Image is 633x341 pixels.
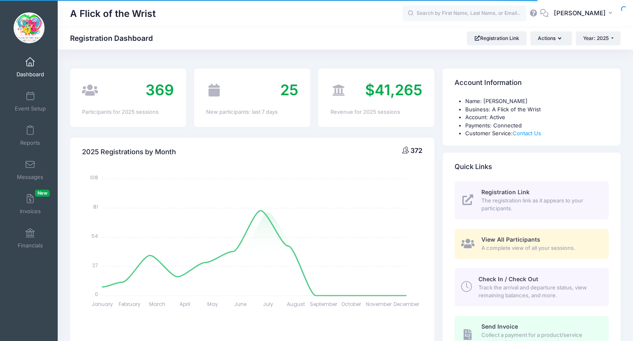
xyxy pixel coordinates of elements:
tspan: July [263,301,273,308]
span: Invoices [20,208,41,215]
span: $41,265 [365,81,422,99]
span: [PERSON_NAME] [554,9,606,18]
span: Send Invoice [481,323,518,330]
span: View All Participants [481,236,540,243]
tspan: 54 [91,233,98,240]
span: Financials [18,242,43,249]
input: Search by First Name, Last Name, or Email... [403,5,526,22]
tspan: 81 [93,203,98,210]
a: Messages [11,155,50,184]
tspan: 108 [90,174,98,181]
button: Actions [530,31,572,45]
tspan: October [341,301,361,308]
div: Revenue for 2025 sessions [331,108,422,116]
span: Event Setup [15,105,46,112]
span: New [35,190,50,197]
tspan: May [207,301,218,308]
tspan: February [119,301,141,308]
a: Dashboard [11,53,50,82]
span: Dashboard [16,71,44,78]
div: New participants: last 7 days [206,108,298,116]
span: A complete view of all your sessions. [481,244,599,252]
span: Messages [17,174,43,181]
tspan: 27 [92,261,98,268]
li: Customer Service: [465,129,609,138]
a: Registration Link The registration link as it appears to your participants. [455,181,609,219]
tspan: 0 [95,291,98,298]
span: 372 [410,146,422,155]
tspan: September [310,301,338,308]
li: Name: [PERSON_NAME] [465,97,609,106]
a: View All Participants A complete view of all your sessions. [455,229,609,259]
tspan: December [394,301,420,308]
tspan: August [287,301,305,308]
div: Participants for 2025 sessions [82,108,174,116]
a: Reports [11,121,50,150]
li: Business: A Flick of the Wrist [465,106,609,114]
a: Event Setup [11,87,50,116]
tspan: June [234,301,247,308]
li: Account: Active [465,113,609,122]
h4: Account Information [455,71,522,95]
h4: 2025 Registrations by Month [82,140,176,164]
tspan: January [91,301,113,308]
span: Track the arrival and departure status, view remaining balances, and more. [478,284,599,300]
h4: Quick Links [455,155,492,179]
a: Financials [11,224,50,253]
a: Check In / Check Out Track the arrival and departure status, view remaining balances, and more. [455,268,609,306]
h1: Registration Dashboard [70,34,160,42]
a: Contact Us [513,130,541,136]
img: A Flick of the Wrist [14,12,45,43]
span: 369 [145,81,174,99]
span: The registration link as it appears to your participants. [481,197,599,213]
span: Year: 2025 [583,35,609,41]
button: Year: 2025 [576,31,621,45]
h1: A Flick of the Wrist [70,4,156,23]
span: Reports [20,139,40,146]
li: Payments: Connected [465,122,609,130]
a: InvoicesNew [11,190,50,219]
tspan: April [180,301,190,308]
tspan: March [150,301,166,308]
span: Registration Link [481,188,530,195]
span: 25 [280,81,298,99]
span: Check In / Check Out [478,275,538,282]
button: [PERSON_NAME] [549,4,621,23]
a: Registration Link [467,31,527,45]
tspan: November [366,301,392,308]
